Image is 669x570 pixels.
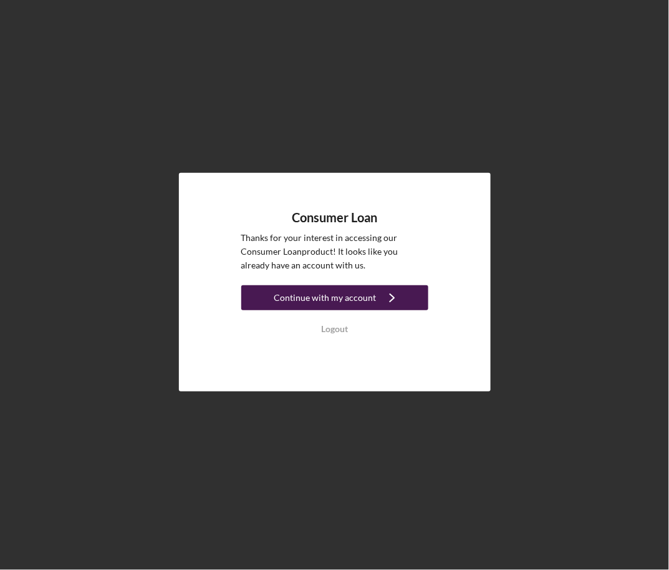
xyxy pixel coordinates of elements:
[241,231,428,273] p: Thanks for your interest in accessing our Consumer Loan product! It looks like you already have a...
[292,210,377,225] h4: Consumer Loan
[241,285,428,313] a: Continue with my account
[241,317,428,342] button: Logout
[241,285,428,310] button: Continue with my account
[321,317,348,342] div: Logout
[274,285,377,310] div: Continue with my account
